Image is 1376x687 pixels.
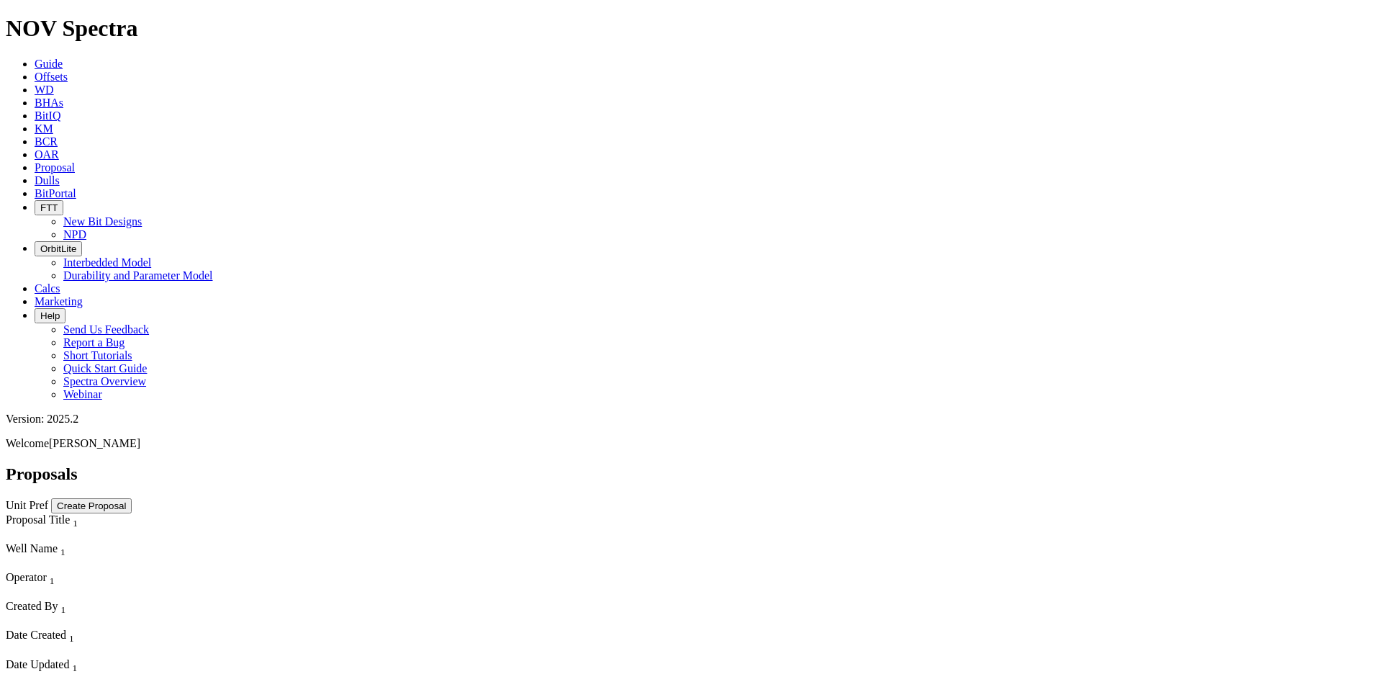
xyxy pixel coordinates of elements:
h2: Proposals [6,464,1370,484]
span: Date Updated [6,658,69,670]
a: BHAs [35,96,63,109]
span: Created By [6,600,58,612]
sub: 1 [50,575,55,586]
a: Short Tutorials [63,349,132,362]
span: Operator [6,571,47,583]
span: Sort None [69,629,74,641]
div: Date Created Sort None [6,629,224,645]
div: Sort None [6,600,225,629]
a: Calcs [35,282,60,295]
div: Column Menu [6,558,225,571]
span: Sort None [60,542,65,554]
div: Sort None [6,658,224,687]
span: Well Name [6,542,58,554]
a: Durability and Parameter Model [63,269,213,282]
sub: 1 [73,518,78,529]
a: Interbedded Model [63,256,151,269]
a: KM [35,122,53,135]
div: Sort None [6,542,225,571]
span: Sort None [50,571,55,583]
a: Quick Start Guide [63,362,147,374]
a: BitPortal [35,187,76,199]
sub: 1 [69,634,74,645]
button: FTT [35,200,63,215]
span: Proposal Title [6,513,70,526]
div: Sort None [6,629,224,657]
a: Send Us Feedback [63,323,149,336]
span: [PERSON_NAME] [49,437,140,449]
div: Version: 2025.2 [6,413,1370,426]
a: New Bit Designs [63,215,142,228]
div: Created By Sort None [6,600,225,616]
span: Sort None [72,658,77,670]
a: Marketing [35,295,83,307]
div: Column Menu [6,674,224,687]
div: Column Menu [6,529,225,542]
a: WD [35,84,54,96]
div: Operator Sort None [6,571,225,587]
span: Help [40,310,60,321]
div: Column Menu [6,587,225,600]
div: Sort None [6,513,225,542]
span: Sort None [60,600,65,612]
span: Date Created [6,629,66,641]
span: Sort None [73,513,78,526]
sub: 1 [72,663,77,673]
a: BitIQ [35,109,60,122]
a: Spectra Overview [63,375,146,387]
button: OrbitLite [35,241,82,256]
sub: 1 [60,547,65,557]
span: FTT [40,202,58,213]
a: Guide [35,58,63,70]
a: Report a Bug [63,336,125,349]
div: Column Menu [6,616,225,629]
div: Date Updated Sort None [6,658,224,674]
span: OrbitLite [40,243,76,254]
button: Create Proposal [51,498,132,513]
a: Webinar [63,388,102,400]
h1: NOV Spectra [6,15,1370,42]
a: BCR [35,135,58,148]
div: Proposal Title Sort None [6,513,225,529]
a: Dulls [35,174,60,187]
button: Help [35,308,65,323]
p: Welcome [6,437,1370,450]
div: Sort None [6,571,225,600]
div: Column Menu [6,645,224,658]
a: Unit Pref [6,499,48,511]
a: Offsets [35,71,68,83]
div: Well Name Sort None [6,542,225,558]
a: NPD [63,228,86,241]
sub: 1 [60,604,65,615]
a: Proposal [35,161,75,174]
a: OAR [35,148,59,161]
